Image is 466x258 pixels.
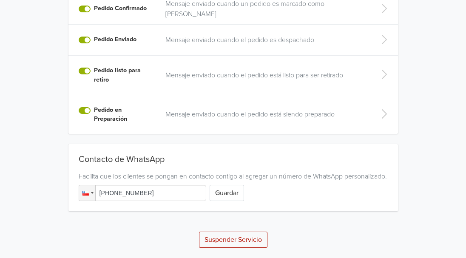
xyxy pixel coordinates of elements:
[79,185,95,201] div: Chile: + 56
[79,185,206,201] input: 1 (702) 123-4567
[79,171,388,181] div: Facilita que los clientes se pongan en contacto contigo al agregar un número de WhatsApp personal...
[94,66,155,84] label: Pedido listo para retiro
[165,70,366,80] a: Mensaje enviado cuando el pedido está listo para ser retirado
[94,4,147,13] label: Pedido Confirmado
[199,232,267,248] button: Suspender Servicio
[94,35,136,44] label: Pedido Enviado
[165,109,366,119] a: Mensaje enviado cuando el pedido está siendo preparado
[79,154,388,168] div: Contacto de WhatsApp
[210,185,244,201] button: Guardar
[94,105,155,124] label: Pedido en Preparación
[165,35,366,45] a: Mensaje enviado cuando el pedido es despachado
